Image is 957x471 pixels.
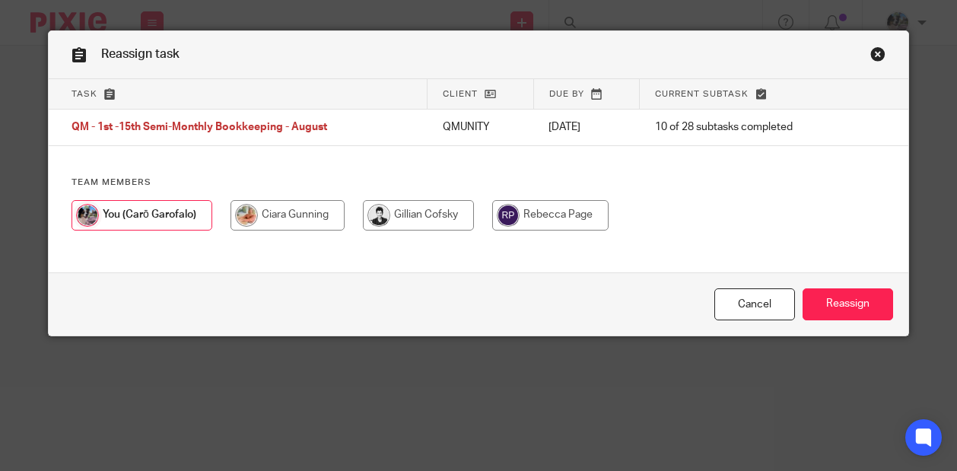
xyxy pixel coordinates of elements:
a: Close this dialog window [870,46,885,67]
p: QMUNITY [443,119,519,135]
input: Reassign [803,288,893,321]
span: QM - 1st -15th Semi-Monthly Bookkeeping - August [72,123,327,133]
h4: Team members [72,177,885,189]
td: 10 of 28 subtasks completed [640,110,851,146]
a: Close this dialog window [714,288,795,321]
span: Due by [549,90,584,98]
span: Current subtask [655,90,749,98]
span: Reassign task [101,48,180,60]
span: Task [72,90,97,98]
p: [DATE] [548,119,625,135]
span: Client [443,90,478,98]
